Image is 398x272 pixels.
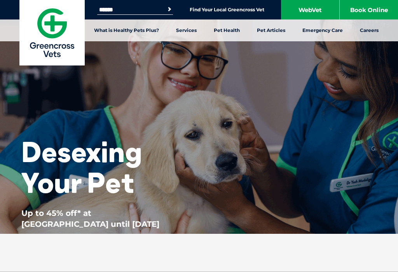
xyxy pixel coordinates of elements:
a: Pet Articles [248,19,294,41]
h1: Desexing Your Pet [21,136,173,198]
a: Pet Health [205,19,248,41]
a: Find Your Local Greencross Vet [190,7,264,13]
a: Services [168,19,205,41]
a: Careers [351,19,387,41]
a: What is Healthy Pets Plus? [86,19,168,41]
p: Up to 45% off* at [GEOGRAPHIC_DATA] until [DATE] [21,208,173,230]
a: Emergency Care [294,19,351,41]
button: Search [166,5,173,13]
